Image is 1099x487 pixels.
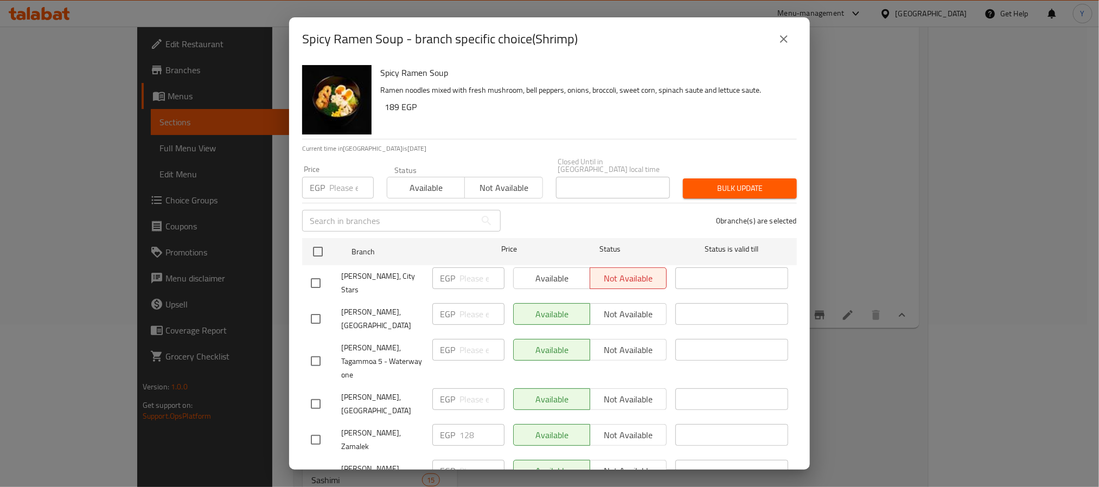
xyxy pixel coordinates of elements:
span: Price [473,242,545,256]
span: [PERSON_NAME], [GEOGRAPHIC_DATA] [341,390,424,418]
span: Bulk update [692,182,788,195]
span: Branch [352,245,464,259]
h6: Spicy Ramen Soup [380,65,788,80]
span: [PERSON_NAME], [GEOGRAPHIC_DATA] [341,305,424,332]
span: Available [392,180,461,196]
span: [PERSON_NAME], City Stars [341,270,424,297]
input: Search in branches [302,210,476,232]
h2: Spicy Ramen Soup - branch specific choice(Shrimp) [302,30,578,48]
p: 0 branche(s) are selected [716,215,797,226]
p: EGP [310,181,325,194]
span: Not available [469,180,538,196]
input: Please enter price [329,177,374,198]
span: [PERSON_NAME], Zamalek [341,426,424,453]
input: Please enter price [459,339,504,361]
p: EGP [440,393,455,406]
p: Current time in [GEOGRAPHIC_DATA] is [DATE] [302,144,797,153]
input: Please enter price [459,424,504,446]
h6: 189 EGP [385,99,788,114]
p: EGP [440,272,455,285]
input: Please enter price [459,303,504,325]
button: Available [387,177,465,198]
p: EGP [440,307,455,321]
p: EGP [440,464,455,477]
p: EGP [440,343,455,356]
input: Please enter price [459,267,504,289]
p: Ramen noodles mixed with fresh mushroom, bell peppers, onions, broccoli, sweet corn, spinach saut... [380,84,788,97]
button: Not available [464,177,542,198]
span: Status is valid till [675,242,788,256]
span: Status [554,242,667,256]
button: close [771,26,797,52]
p: EGP [440,428,455,441]
span: [PERSON_NAME], Tagammoa 5 - Waterway one [341,341,424,382]
input: Please enter price [459,460,504,482]
img: Spicy Ramen Soup [302,65,372,134]
button: Bulk update [683,178,797,198]
input: Please enter price [459,388,504,410]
